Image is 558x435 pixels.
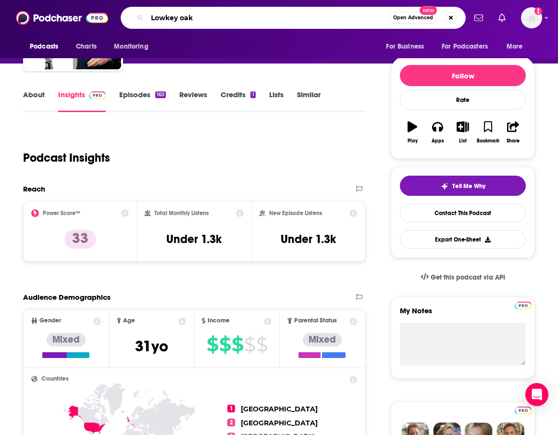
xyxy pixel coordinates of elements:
svg: Email not verified [534,7,542,15]
button: Follow [400,65,526,86]
span: Tell Me Why [452,182,485,190]
a: Similar [297,90,321,112]
button: open menu [23,38,71,56]
a: Pro website [515,300,532,309]
span: Open Advanced [393,15,433,20]
span: Get this podcast via API [431,273,505,281]
span: Logged in as charlottestone [521,7,542,28]
h1: Podcast Insights [23,151,110,165]
h2: Audience Demographics [23,293,111,302]
span: $ [232,337,243,352]
a: Lists [269,90,284,112]
button: Apps [425,115,450,150]
label: My Notes [400,306,526,323]
button: Export One-Sheet [400,230,526,249]
a: Credits1 [221,90,255,112]
button: open menu [500,38,535,56]
img: Podchaser - Follow, Share and Rate Podcasts [16,9,108,27]
a: Show notifications dropdown [495,10,509,26]
img: Podchaser Pro [515,407,532,414]
span: [GEOGRAPHIC_DATA] [241,419,318,427]
h2: Total Monthly Listens [154,210,209,217]
button: List [450,115,475,150]
div: Mixed [303,333,342,346]
a: Episodes163 [119,90,166,112]
div: Rate [400,90,526,110]
span: Income [208,318,230,324]
span: Charts [76,40,97,53]
span: 1 [227,405,235,412]
a: About [23,90,45,112]
div: Apps [432,138,444,144]
span: [GEOGRAPHIC_DATA] [241,405,318,413]
div: 163 [155,91,166,98]
div: Bookmark [477,138,499,144]
a: InsightsPodchaser Pro [58,90,106,112]
span: $ [219,337,231,352]
span: For Business [386,40,424,53]
button: tell me why sparkleTell Me Why [400,176,526,196]
div: List [459,138,467,144]
h2: Power Score™ [43,210,80,217]
div: 1 [250,91,255,98]
button: Share [501,115,526,150]
a: Reviews [179,90,207,112]
span: Countries [41,376,69,382]
span: $ [207,337,218,352]
span: For Podcasters [442,40,488,53]
h3: Under 1.3k [281,232,336,246]
a: Pro website [515,405,532,414]
button: open menu [107,38,161,56]
span: Monitoring [114,40,148,53]
div: Mixed [47,333,86,346]
span: Age [123,318,135,324]
div: Search podcasts, credits, & more... [121,7,466,29]
div: Share [507,138,520,144]
a: Get this podcast via API [413,266,513,289]
img: Podchaser Pro [515,302,532,309]
a: Show notifications dropdown [471,10,487,26]
a: Charts [70,38,102,56]
span: $ [244,337,255,352]
span: 2 [227,419,235,426]
button: open menu [435,38,502,56]
h3: Under 1.3k [166,232,222,246]
span: Gender [39,318,61,324]
span: $ [256,337,267,352]
span: Podcasts [30,40,58,53]
h2: Reach [23,184,45,193]
button: Bookmark [475,115,500,150]
img: Podchaser Pro [89,91,106,99]
h2: New Episode Listens [269,210,322,217]
span: Parental Status [294,318,337,324]
input: Search podcasts, credits, & more... [147,10,389,26]
img: User Profile [521,7,542,28]
img: tell me why sparkle [441,182,448,190]
a: Contact This Podcast [400,204,526,222]
button: Open AdvancedNew [389,12,437,24]
div: Play [408,138,418,144]
button: Show profile menu [521,7,542,28]
div: Open Intercom Messenger [525,383,548,406]
span: New [420,6,437,15]
button: Play [400,115,425,150]
span: 31 yo [135,337,168,356]
button: open menu [379,38,436,56]
p: 33 [64,230,96,249]
span: More [507,40,523,53]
